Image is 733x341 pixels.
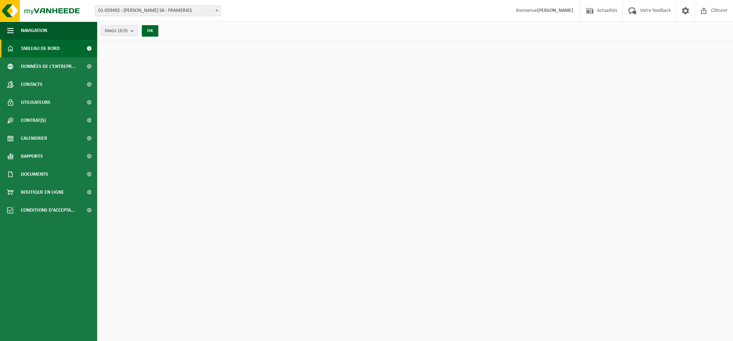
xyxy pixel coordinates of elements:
[21,183,64,201] span: Boutique en ligne
[95,6,221,16] span: 01-059492 - LEBRUN - NIMY SA - FRAMERIES
[21,129,47,147] span: Calendrier
[21,165,48,183] span: Documents
[142,25,158,37] button: OK
[21,22,47,40] span: Navigation
[21,57,76,75] span: Données de l'entrepr...
[21,40,60,57] span: Tableau de bord
[21,111,46,129] span: Contrat(s)
[537,8,573,13] strong: [PERSON_NAME]
[21,75,42,93] span: Contacts
[21,201,75,219] span: Conditions d'accepta...
[21,93,50,111] span: Utilisateurs
[95,5,221,16] span: 01-059492 - LEBRUN - NIMY SA - FRAMERIES
[118,28,128,33] count: (3/3)
[101,25,137,36] button: Site(s)(3/3)
[21,147,43,165] span: Rapports
[105,26,128,36] span: Site(s)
